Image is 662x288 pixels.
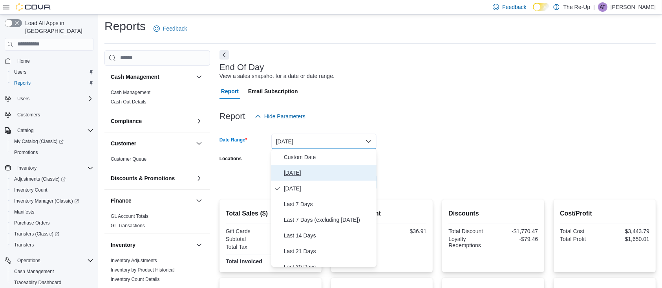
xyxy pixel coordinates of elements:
[8,206,97,217] button: Manifests
[111,277,160,282] a: Inventory Count Details
[14,198,79,204] span: Inventory Manager (Classic)
[17,96,29,102] span: Users
[14,187,48,193] span: Inventory Count
[11,137,93,146] span: My Catalog (Classic)
[14,163,40,173] button: Inventory
[11,67,93,77] span: Users
[2,109,97,120] button: Customers
[11,185,93,195] span: Inventory Count
[11,196,82,206] a: Inventory Manager (Classic)
[2,55,97,67] button: Home
[11,229,93,239] span: Transfers (Classic)
[11,218,93,228] span: Purchase Orders
[8,147,97,158] button: Promotions
[11,196,93,206] span: Inventory Manager (Classic)
[226,228,269,234] div: Gift Cards
[284,246,373,256] span: Last 21 Days
[495,228,538,234] div: -$1,770.47
[593,2,595,12] p: |
[17,58,30,64] span: Home
[271,134,377,149] button: [DATE]
[600,2,605,12] span: AT
[8,277,97,288] button: Traceabilty Dashboard
[16,3,51,11] img: Cova
[226,258,262,264] strong: Total Invoiced
[11,278,64,287] a: Traceabilty Dashboard
[560,209,649,218] h2: Cost/Profit
[8,136,97,147] a: My Catalog (Classic)
[104,212,210,234] div: Finance
[111,258,157,263] a: Inventory Adjustments
[284,199,373,209] span: Last 7 Days
[11,240,93,250] span: Transfers
[111,156,146,162] span: Customer Queue
[560,228,603,234] div: Total Cost
[111,117,193,125] button: Compliance
[8,185,97,196] button: Inventory Count
[17,127,33,134] span: Catalog
[598,2,607,12] div: Aubrey Turner
[8,67,97,78] button: Users
[17,112,40,118] span: Customers
[14,110,93,120] span: Customers
[11,240,37,250] a: Transfers
[111,197,132,205] h3: Finance
[111,139,136,147] h3: Customer
[14,126,93,135] span: Catalog
[11,218,53,228] a: Purchase Orders
[111,99,146,105] span: Cash Out Details
[104,88,210,110] div: Cash Management
[11,78,34,88] a: Reports
[22,19,93,35] span: Load All Apps in [GEOGRAPHIC_DATA]
[111,241,135,249] h3: Inventory
[284,168,373,178] span: [DATE]
[448,209,538,218] h2: Discounts
[8,239,97,250] button: Transfers
[17,165,37,171] span: Inventory
[8,174,97,185] a: Adjustments (Classic)
[194,139,204,148] button: Customer
[14,80,31,86] span: Reports
[560,236,603,242] div: Total Profit
[14,149,38,156] span: Promotions
[8,228,97,239] a: Transfers (Classic)
[111,214,148,219] a: GL Account Totals
[11,278,93,287] span: Traceabilty Dashboard
[14,268,54,275] span: Cash Management
[2,125,97,136] button: Catalog
[11,78,93,88] span: Reports
[111,197,193,205] button: Finance
[226,209,315,218] h2: Total Sales ($)
[606,236,649,242] div: $1,650.01
[226,236,269,242] div: Subtotal
[8,217,97,228] button: Purchase Orders
[264,112,305,120] span: Hide Parameters
[284,215,373,225] span: Last 7 Days (excluding [DATE])
[337,209,427,218] h2: Average Spent
[14,56,93,66] span: Home
[11,267,93,276] span: Cash Management
[248,83,298,99] span: Email Subscription
[219,156,242,162] label: Locations
[11,207,93,217] span: Manifests
[14,279,61,286] span: Traceabilty Dashboard
[14,94,33,103] button: Users
[563,2,590,12] p: The Re-Up
[219,63,264,72] h3: End Of Day
[14,138,64,145] span: My Catalog (Classic)
[2,255,97,266] button: Operations
[194,196,204,205] button: Finance
[8,266,97,277] button: Cash Management
[11,229,62,239] a: Transfers (Classic)
[221,83,239,99] span: Report
[11,185,51,195] a: Inventory Count
[194,240,204,250] button: Inventory
[14,256,44,265] button: Operations
[2,93,97,104] button: Users
[194,72,204,82] button: Cash Management
[14,220,50,226] span: Purchase Orders
[495,236,538,242] div: -$79.46
[14,110,43,120] a: Customers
